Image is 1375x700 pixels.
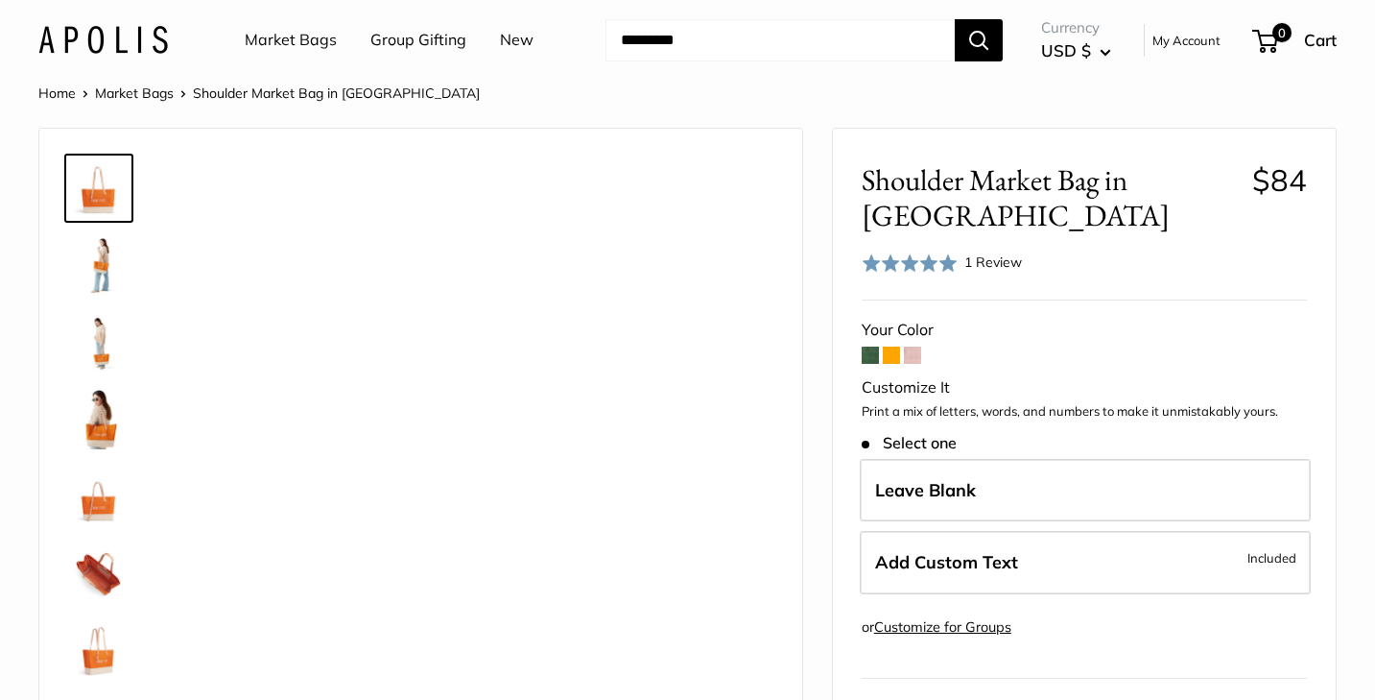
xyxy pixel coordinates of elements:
input: Search... [605,19,955,61]
img: Shoulder Market Bag in Citrus [68,388,130,449]
span: Included [1247,546,1296,569]
a: Shoulder Market Bag in Citrus [64,230,133,300]
img: Shoulder Market Bag in Citrus [68,311,130,373]
span: Add Custom Text [875,551,1018,573]
img: Apolis [38,26,168,54]
span: Select one [862,434,957,452]
a: Shoulder Market Bag in Citrus [64,384,133,453]
img: Easy to clean, spill proof inner liner [68,542,130,603]
span: $84 [1252,161,1307,199]
span: USD $ [1041,40,1091,60]
img: Make it yours with custom, printed text. [68,157,130,219]
img: Shoulder Market Bag in Citrus [68,618,130,680]
span: 1 Review [964,253,1022,271]
img: Shoulder Market Bag in Citrus [68,234,130,296]
button: USD $ [1041,36,1111,66]
a: Group Gifting [370,26,466,55]
a: Easy to clean, spill proof inner liner [64,538,133,607]
a: Make it yours with custom, printed text. [64,154,133,223]
a: Shoulder Market Bag in Citrus [64,307,133,376]
label: Leave Blank [860,459,1311,522]
span: 0 [1272,23,1292,42]
label: Add Custom Text [860,531,1311,594]
p: Print a mix of letters, words, and numbers to make it unmistakably yours. [862,402,1307,422]
a: Customize for Groups [874,618,1011,636]
div: or [862,615,1011,640]
button: Search [955,19,1003,61]
a: My Account [1152,29,1221,52]
a: Market Bags [95,84,174,102]
a: New [500,26,533,55]
span: Cart [1304,30,1337,50]
img: Enjoy the adjustable leather strap... [68,465,130,526]
div: Customize It [862,374,1307,402]
a: Home [38,84,76,102]
span: Currency [1041,14,1111,41]
a: Shoulder Market Bag in Citrus [64,615,133,684]
span: Leave Blank [875,479,976,501]
span: Shoulder Market Bag in [GEOGRAPHIC_DATA] [193,84,480,102]
nav: Breadcrumb [38,81,480,106]
a: Market Bags [245,26,337,55]
a: Enjoy the adjustable leather strap... [64,461,133,530]
a: 0 Cart [1254,25,1337,56]
span: Shoulder Market Bag in [GEOGRAPHIC_DATA] [862,162,1238,233]
div: Your Color [862,316,1307,345]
